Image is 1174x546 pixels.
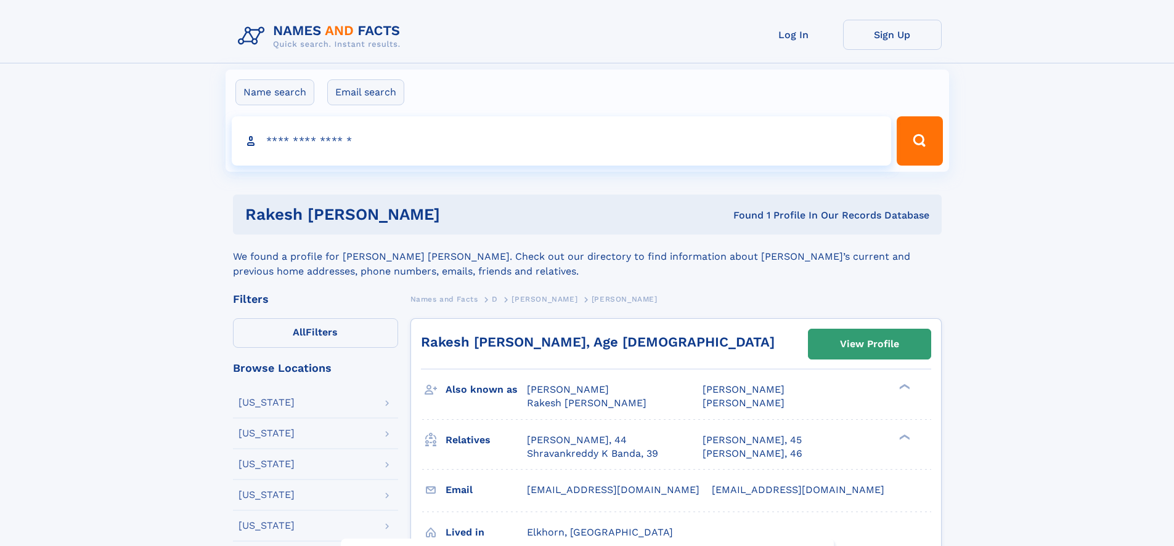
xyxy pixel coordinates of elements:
span: [EMAIL_ADDRESS][DOMAIN_NAME] [527,484,699,496]
a: View Profile [809,329,931,359]
h3: Also known as [446,379,527,400]
div: ❯ [896,433,911,441]
span: [PERSON_NAME] [703,383,785,395]
div: View Profile [840,330,899,358]
div: [US_STATE] [238,459,295,469]
div: We found a profile for [PERSON_NAME] [PERSON_NAME]. Check out our directory to find information a... [233,235,942,279]
div: Browse Locations [233,363,398,374]
h3: Lived in [446,522,527,543]
div: Filters [233,294,398,305]
a: [PERSON_NAME] [512,291,577,307]
a: [PERSON_NAME], 46 [703,447,802,460]
span: D [492,295,498,303]
a: [PERSON_NAME], 45 [703,433,802,447]
span: [EMAIL_ADDRESS][DOMAIN_NAME] [712,484,884,496]
h3: Email [446,480,527,500]
a: Shravankreddy K Banda, 39 [527,447,658,460]
label: Name search [235,79,314,105]
a: [PERSON_NAME], 44 [527,433,627,447]
span: [PERSON_NAME] [592,295,658,303]
span: Rakesh [PERSON_NAME] [527,397,646,409]
a: D [492,291,498,307]
label: Email search [327,79,404,105]
button: Search Button [897,116,942,166]
span: [PERSON_NAME] [527,383,609,395]
h1: Rakesh [PERSON_NAME] [245,207,587,222]
a: Names and Facts [410,291,478,307]
div: [US_STATE] [238,521,295,531]
input: search input [232,116,892,166]
div: ❯ [896,383,911,391]
div: Found 1 Profile In Our Records Database [587,209,929,222]
span: Elkhorn, [GEOGRAPHIC_DATA] [527,526,673,538]
span: All [293,326,306,338]
div: [US_STATE] [238,490,295,500]
img: Logo Names and Facts [233,20,410,53]
div: [US_STATE] [238,428,295,438]
a: Rakesh [PERSON_NAME], Age [DEMOGRAPHIC_DATA] [421,334,775,350]
span: [PERSON_NAME] [703,397,785,409]
a: Log In [744,20,843,50]
a: Sign Up [843,20,942,50]
label: Filters [233,318,398,348]
span: [PERSON_NAME] [512,295,577,303]
div: [US_STATE] [238,398,295,407]
h3: Relatives [446,430,527,451]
